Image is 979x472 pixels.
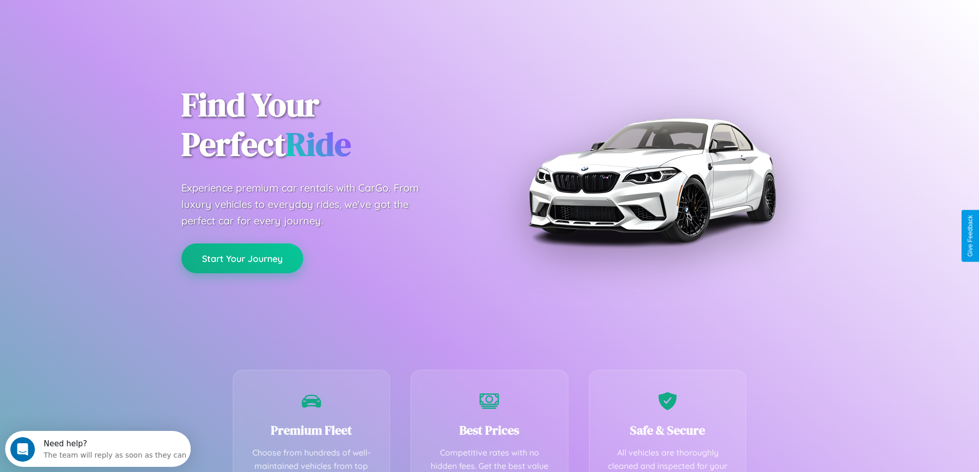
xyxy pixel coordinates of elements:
iframe: Intercom live chat discovery launcher [5,431,191,467]
h3: Premium Fleet [249,422,375,439]
span: Ride [286,122,351,166]
div: Open Intercom Messenger [4,4,191,32]
div: Give Feedback [967,215,974,257]
div: The team will reply as soon as they can [39,17,181,28]
h3: Best Prices [427,422,552,439]
h3: Safe & Secure [605,422,731,439]
h1: Find Your Perfect [181,85,474,164]
iframe: Intercom live chat [10,437,35,462]
div: Need help? [39,9,181,17]
button: Start Your Journey [181,243,303,273]
p: Experience premium car rentals with CarGo. From luxury vehicles to everyday rides, we've got the ... [181,180,438,229]
img: Premium BMW car rental vehicle [523,51,780,308]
